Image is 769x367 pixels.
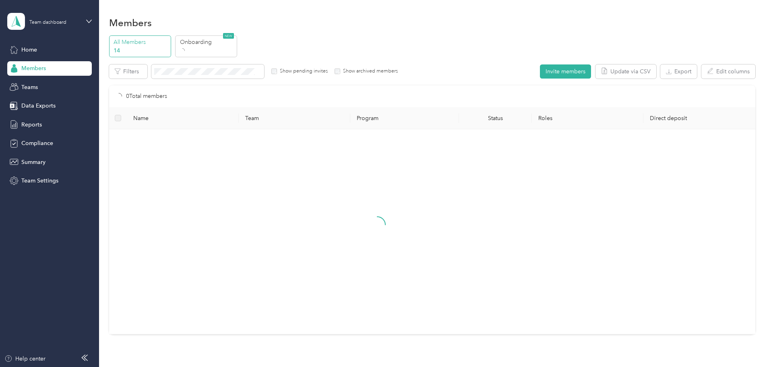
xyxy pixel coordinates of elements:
span: Members [21,64,46,73]
button: Help center [4,355,45,363]
span: NEW [223,33,234,39]
th: Team [239,107,350,129]
th: Roles [532,107,643,129]
button: Edit columns [701,64,755,79]
span: Data Exports [21,102,56,110]
iframe: Everlance-gr Chat Button Frame [724,322,769,367]
button: Invite members [540,64,591,79]
label: Show archived members [340,68,398,75]
span: Name [133,115,232,122]
span: Compliance [21,139,53,147]
button: Update via CSV [595,64,656,79]
p: 0 Total members [126,92,167,101]
th: Program [350,107,459,129]
h1: Members [109,19,152,27]
span: Teams [21,83,38,91]
div: Team dashboard [29,20,66,25]
p: Onboarding [180,38,235,46]
button: Filters [109,64,147,79]
span: Home [21,46,37,54]
span: Reports [21,120,42,129]
span: Team Settings [21,176,58,185]
p: All Members [114,38,168,46]
th: Direct deposit [643,107,755,129]
th: Status [459,107,531,129]
button: Export [660,64,697,79]
th: Name [127,107,238,129]
span: Summary [21,158,45,166]
p: 14 [114,46,168,55]
label: Show pending invites [277,68,328,75]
